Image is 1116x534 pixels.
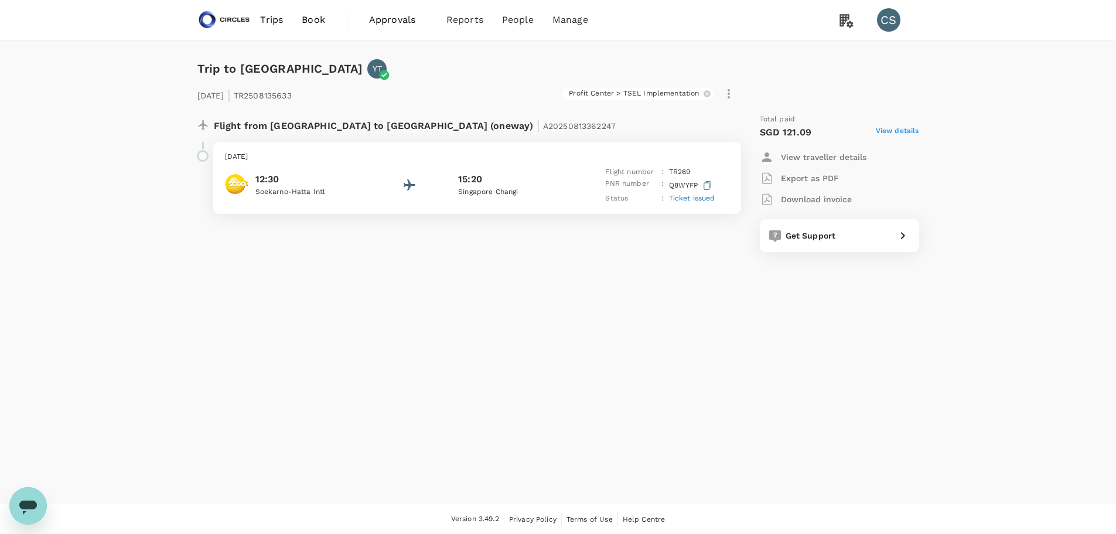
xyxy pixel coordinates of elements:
[669,194,715,202] span: Ticket issued
[373,63,382,74] p: YT
[197,59,363,78] h6: Trip to [GEOGRAPHIC_DATA]
[451,513,499,525] span: Version 3.49.2
[661,193,664,205] p: :
[509,513,557,526] a: Privacy Policy
[760,168,839,189] button: Export as PDF
[458,172,482,186] p: 15:20
[225,172,248,196] img: Scoot
[781,172,839,184] p: Export as PDF
[605,178,657,193] p: PNR number
[562,89,706,98] span: Profit Center > TSEL Implementation
[227,87,231,103] span: |
[537,117,540,134] span: |
[623,515,665,523] span: Help Centre
[877,8,900,32] div: CS
[876,125,919,140] span: View details
[661,178,664,193] p: :
[760,114,796,125] span: Total paid
[605,193,657,205] p: Status
[509,515,557,523] span: Privacy Policy
[225,151,729,163] p: [DATE]
[781,193,852,205] p: Download invoice
[255,186,361,198] p: Soekarno-Hatta Intl
[197,83,292,104] p: [DATE] TR2508135633
[566,513,613,526] a: Terms of Use
[623,513,665,526] a: Help Centre
[669,178,714,193] p: Q8WYFP
[562,88,714,100] div: Profit Center > TSEL Implementation
[214,114,616,135] p: Flight from [GEOGRAPHIC_DATA] to [GEOGRAPHIC_DATA] (oneway)
[543,121,616,131] span: A20250813362247
[669,166,691,178] p: TR 269
[197,7,251,33] img: Circles
[255,172,361,186] p: 12:30
[9,487,47,525] iframe: Button to launch messaging window
[605,166,657,178] p: Flight number
[552,13,588,27] span: Manage
[661,166,664,178] p: :
[786,231,836,240] span: Get Support
[566,515,613,523] span: Terms of Use
[760,147,866,168] button: View traveller details
[760,125,812,140] p: SGD 121.09
[302,13,325,27] span: Book
[502,13,534,27] span: People
[446,13,483,27] span: Reports
[458,186,564,198] p: Singapore Changi
[260,13,283,27] span: Trips
[760,189,852,210] button: Download invoice
[781,151,866,163] p: View traveller details
[369,13,428,27] span: Approvals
